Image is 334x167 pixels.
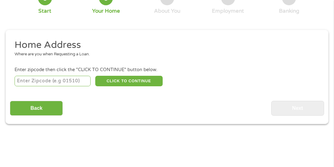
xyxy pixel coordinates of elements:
h2: Home Address [15,39,315,51]
div: Where are you when Requesting a Loan. [15,51,315,58]
div: Enter zipcode then click the "CLICK TO CONTINUE" button below. [15,66,319,73]
div: About You [154,8,180,15]
input: Next [271,101,324,116]
button: CLICK TO CONTINUE [95,76,163,86]
div: Your Home [92,8,120,15]
div: Banking [279,8,299,15]
input: Enter Zipcode (e.g 01510) [15,76,91,86]
div: Start [38,8,51,15]
div: Employment [212,8,244,15]
input: Back [10,101,63,116]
